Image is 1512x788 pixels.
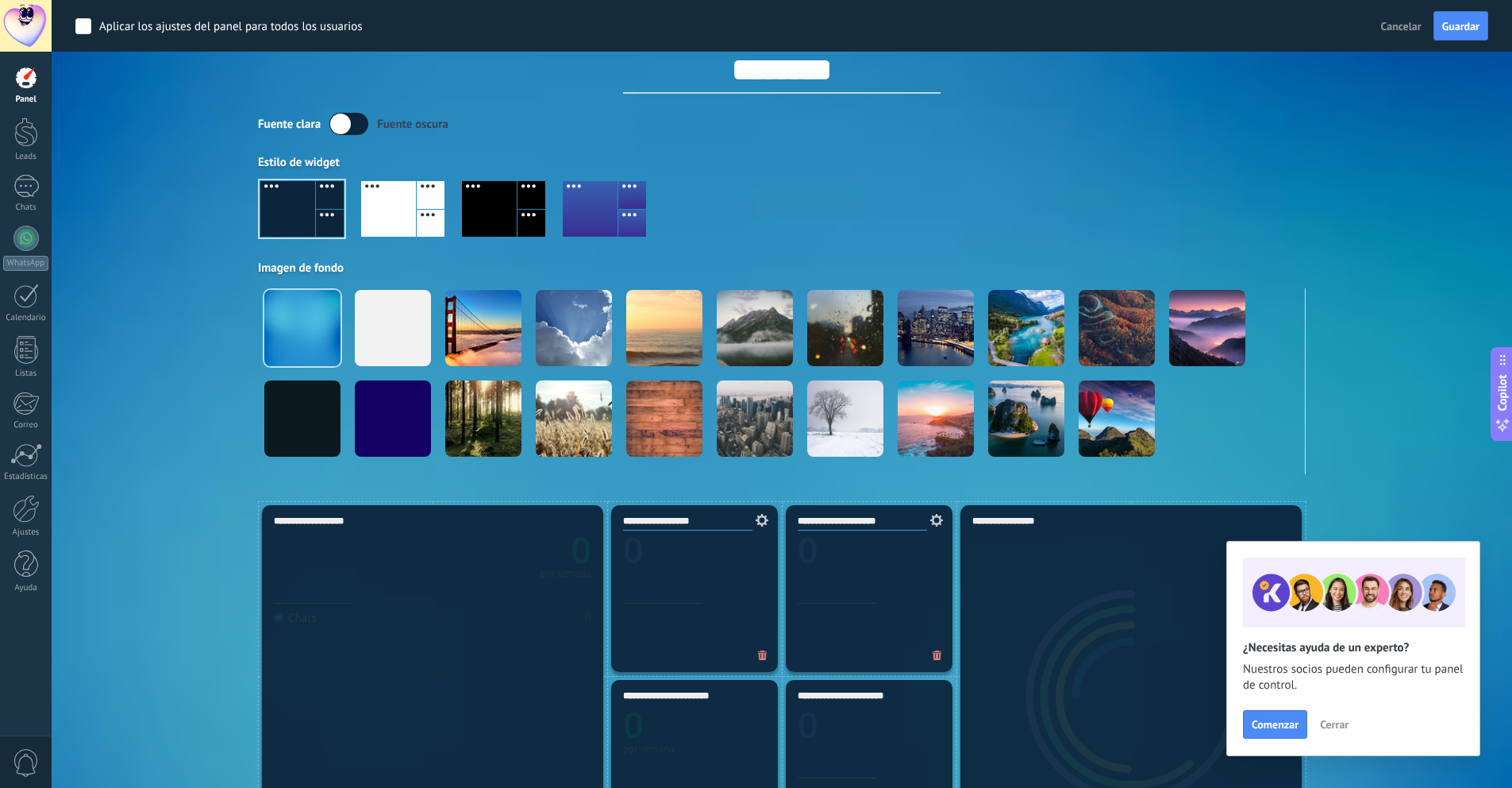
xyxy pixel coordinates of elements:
span: Cerrar [1320,719,1348,730]
div: Fuente oscura [377,117,448,132]
div: Chats [3,203,49,213]
span: Cancelar [1381,19,1422,33]
div: Estilo de widget [258,155,1306,170]
div: Leads [3,152,49,162]
div: Ajustes [3,527,49,538]
span: Guardar [1442,21,1479,32]
div: WhatsApp [3,256,48,271]
div: Panel [3,95,49,105]
div: Correo [3,420,49,431]
button: Comenzar [1243,710,1307,739]
button: Cancelar [1375,14,1428,38]
div: Imagen de fondo [258,261,1306,276]
div: Ayuda [3,583,49,593]
button: Guardar [1433,11,1488,41]
div: Estadísticas [3,472,49,482]
span: Nuestros socios pueden configurar tu panel de control. [1243,662,1464,693]
div: Fuente clara [258,117,321,132]
div: Calendario [3,313,49,323]
span: Comenzar [1252,719,1298,730]
h2: ¿Necesitas ayuda de un experto? [1243,640,1464,655]
span: Copilot [1495,375,1510,411]
button: Cerrar [1313,713,1356,736]
div: Listas [3,369,49,379]
div: Aplicar los ajustes del panel para todos los usuarios [99,19,363,35]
